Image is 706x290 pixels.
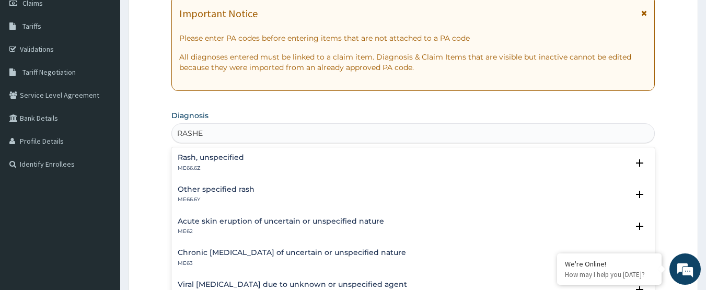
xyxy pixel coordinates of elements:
[565,259,654,269] div: We're Online!
[178,196,254,203] p: ME66.6Y
[179,8,258,19] h1: Important Notice
[179,52,647,73] p: All diagnoses entered must be linked to a claim item. Diagnosis & Claim Items that are visible bu...
[171,110,209,121] label: Diagnosis
[178,260,406,267] p: ME63
[633,220,646,233] i: open select status
[171,5,196,30] div: Minimize live chat window
[5,185,199,222] textarea: Type your message and hit 'Enter'
[61,82,144,187] span: We're online!
[565,270,654,279] p: How may I help you today?
[179,33,647,43] p: Please enter PA codes before entering items that are not attached to a PA code
[178,165,244,172] p: ME66.6Z
[633,252,646,264] i: open select status
[178,281,407,288] h4: Viral [MEDICAL_DATA] due to unknown or unspecified agent
[22,21,41,31] span: Tariffs
[178,185,254,193] h4: Other specified rash
[54,59,176,72] div: Chat with us now
[633,157,646,169] i: open select status
[178,154,244,161] h4: Rash, unspecified
[22,67,76,77] span: Tariff Negotiation
[178,249,406,257] h4: Chronic [MEDICAL_DATA] of uncertain or unspecified nature
[633,188,646,201] i: open select status
[178,217,384,225] h4: Acute skin eruption of uncertain or unspecified nature
[178,228,384,235] p: ME62
[19,52,42,78] img: d_794563401_company_1708531726252_794563401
